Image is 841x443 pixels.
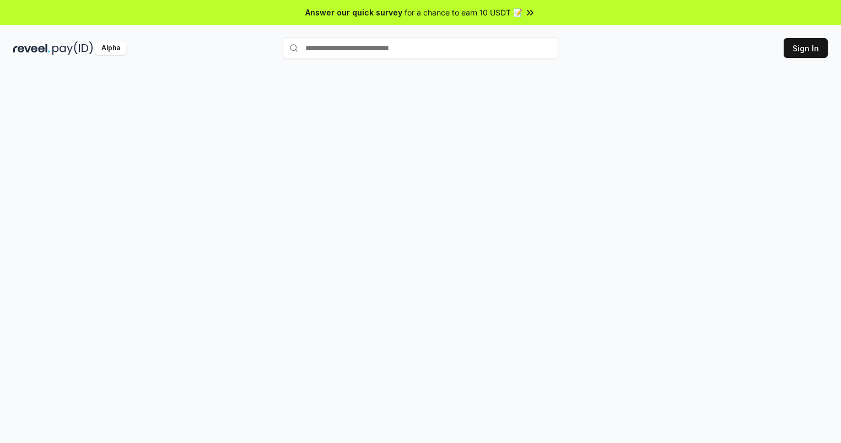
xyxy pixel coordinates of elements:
span: Answer our quick survey [305,7,402,18]
button: Sign In [784,38,828,58]
img: pay_id [52,41,93,55]
div: Alpha [95,41,126,55]
img: reveel_dark [13,41,50,55]
span: for a chance to earn 10 USDT 📝 [405,7,522,18]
